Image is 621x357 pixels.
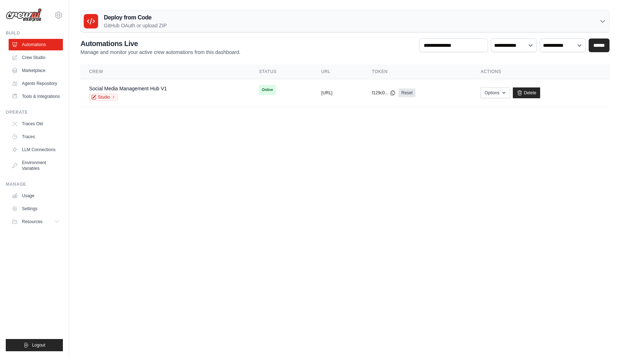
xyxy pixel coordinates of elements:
[250,64,313,79] th: Status
[80,39,240,49] h2: Automations Live
[513,87,540,98] a: Delete
[9,91,63,102] a: Tools & Integrations
[9,118,63,130] a: Traces Old
[9,144,63,155] a: LLM Connections
[6,109,63,115] div: Operate
[372,90,396,96] button: f129c0...
[472,64,609,79] th: Actions
[9,39,63,50] a: Automations
[363,64,472,79] th: Token
[22,219,42,225] span: Resources
[80,64,250,79] th: Crew
[9,65,63,76] a: Marketplace
[9,216,63,227] button: Resources
[259,85,276,95] span: Online
[104,13,167,22] h3: Deploy from Code
[6,339,63,351] button: Logout
[104,22,167,29] p: GitHub OAuth or upload ZIP
[89,94,118,101] a: Studio
[80,49,240,56] p: Manage and monitor your active crew automations from this dashboard.
[9,203,63,214] a: Settings
[9,190,63,202] a: Usage
[9,157,63,174] a: Environment Variables
[89,86,167,91] a: Social Media Management Hub V1
[9,52,63,63] a: Crew Studio
[6,181,63,187] div: Manage
[480,87,510,98] button: Options
[6,8,42,22] img: Logo
[399,89,415,97] a: Reset
[32,342,45,348] span: Logout
[9,131,63,143] a: Traces
[6,30,63,36] div: Build
[313,64,363,79] th: URL
[9,78,63,89] a: Agents Repository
